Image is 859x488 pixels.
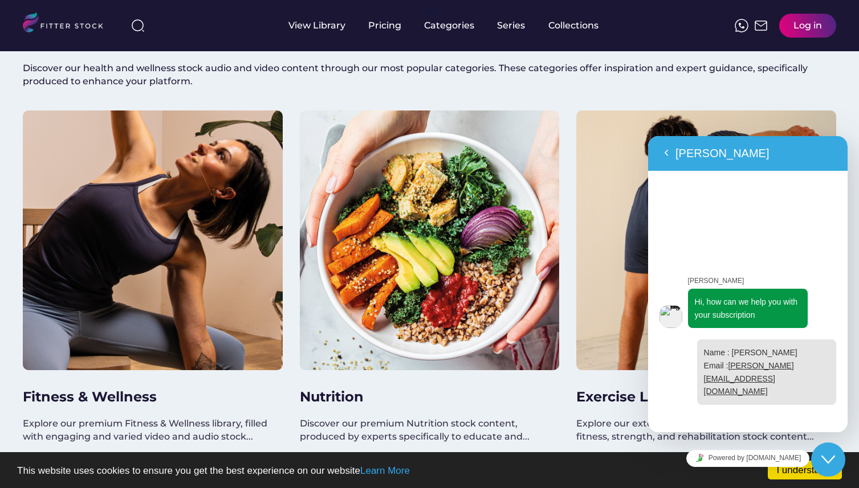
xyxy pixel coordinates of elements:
[424,19,474,32] div: Categories
[793,19,822,32] div: Log in
[648,136,848,432] iframe: To enrich screen reader interactions, please activate Accessibility in Grammarly extension settings
[497,19,526,32] div: Series
[131,19,145,32] img: search-normal%203.svg
[648,445,848,471] iframe: chat widget
[23,62,836,88] div: Discover our health and wellness stock audio and video content through our most popular categorie...
[23,417,274,443] div: Explore our premium Fitness & Wellness library, filled with engaging and varied video and audio s...
[23,13,113,36] img: LOGO.svg
[288,19,345,32] div: View Library
[23,387,274,407] h3: Fitness & Wellness
[811,442,848,477] iframe: chat widget
[576,387,827,407] h3: Exercise Library
[735,19,748,32] img: meteor-icons_whatsapp%20%281%29.svg
[548,19,599,32] div: Collections
[300,387,551,407] h3: Nutrition
[576,418,815,441] span: Explore our extensive collection of premium digital fitness, strength, and rehabilitation stock c...
[360,465,410,476] a: Learn More
[368,19,401,32] div: Pricing
[300,417,551,443] div: Discover our premium Nutrition stock content, produced by experts specifically to educate and...
[754,19,768,32] img: Frame%2051.svg
[424,6,439,17] div: fvck
[17,466,842,475] p: This website uses cookies to ensure you get the best experience on our website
